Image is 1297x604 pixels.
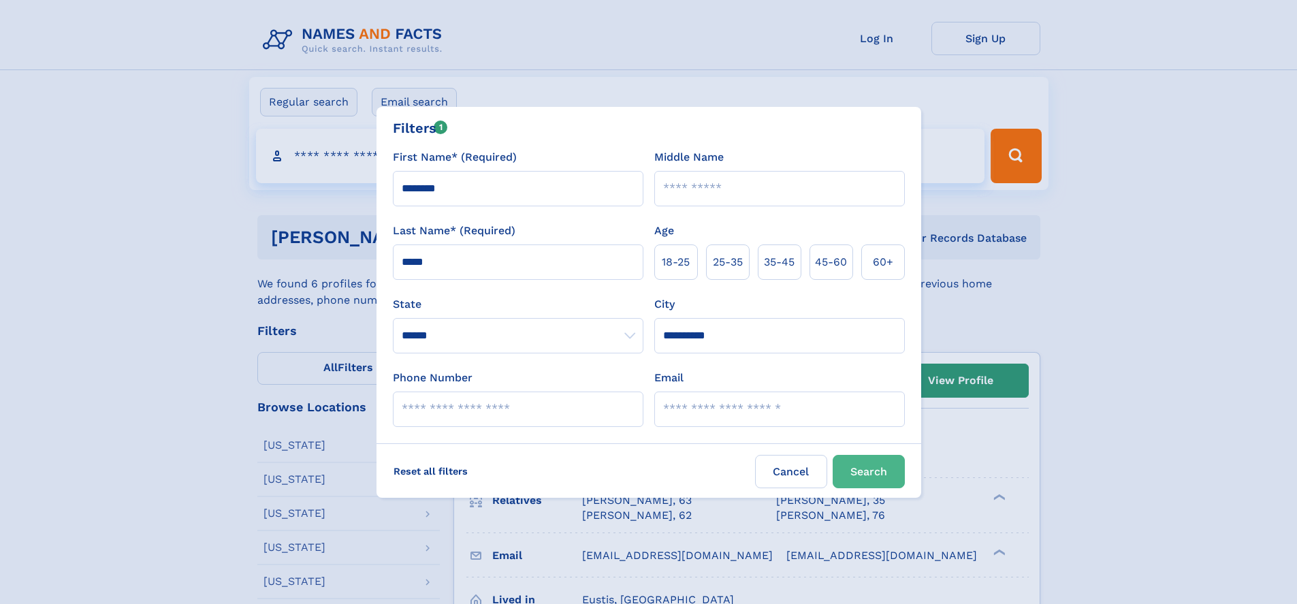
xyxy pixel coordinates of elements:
[654,223,674,239] label: Age
[755,455,827,488] label: Cancel
[713,254,743,270] span: 25‑35
[654,296,675,313] label: City
[393,296,643,313] label: State
[393,223,515,239] label: Last Name* (Required)
[393,370,473,386] label: Phone Number
[764,254,795,270] span: 35‑45
[833,455,905,488] button: Search
[393,118,448,138] div: Filters
[662,254,690,270] span: 18‑25
[815,254,847,270] span: 45‑60
[654,149,724,165] label: Middle Name
[393,149,517,165] label: First Name* (Required)
[873,254,893,270] span: 60+
[385,455,477,488] label: Reset all filters
[654,370,684,386] label: Email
